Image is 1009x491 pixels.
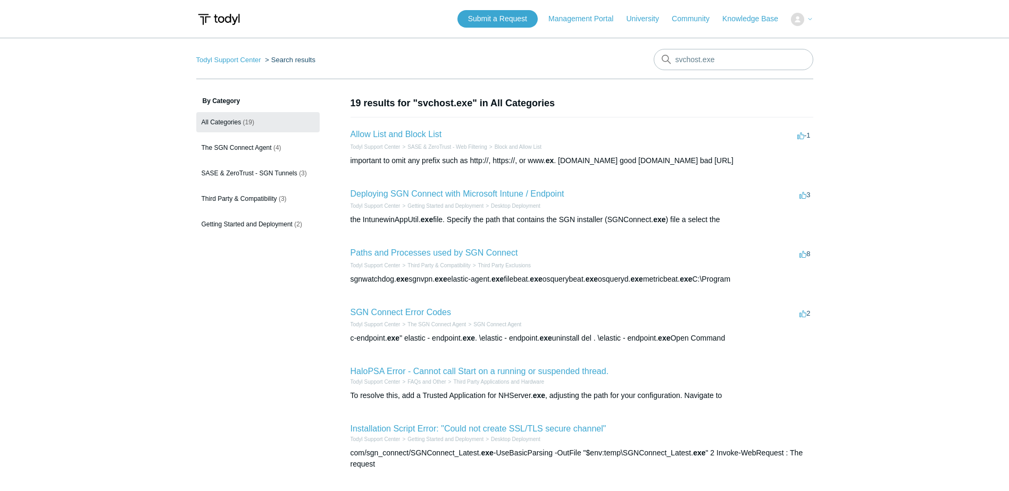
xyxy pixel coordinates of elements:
li: Desktop Deployment [483,435,540,443]
li: Todyl Support Center [351,261,401,269]
span: (2) [294,221,302,228]
em: exe [653,215,665,224]
a: All Categories (19) [196,112,320,132]
a: Desktop Deployment [491,203,540,209]
a: Getting Started and Deployment [407,203,483,209]
em: exe [680,275,692,283]
em: exe [396,275,408,283]
a: Todyl Support Center [351,436,401,442]
li: Todyl Support Center [351,320,401,328]
li: Todyl Support Center [196,56,263,64]
a: Block and Allow List [495,144,541,150]
a: Deploying SGN Connect with Microsoft Intune / Endpoint [351,189,564,198]
li: The SGN Connect Agent [400,320,466,328]
a: Todyl Support Center [351,203,401,209]
a: Getting Started and Deployment (2) [196,214,320,234]
h3: By Category [196,96,320,106]
a: Desktop Deployment [491,436,540,442]
a: The SGN Connect Agent (4) [196,138,320,158]
span: 8 [799,250,810,258]
a: Todyl Support Center [351,263,401,268]
div: the IntunewinAppUtil. file. Specify the path that contains the SGN installer (SGNConnect. ) file ... [351,214,813,225]
div: important to omit any prefix such as http://, https://, or www. . [DOMAIN_NAME] good [DOMAIN_NAME... [351,155,813,166]
a: Third Party & Compatibility (3) [196,189,320,209]
a: Third Party Exclusions [478,263,531,268]
li: FAQs and Other [400,378,446,386]
a: SGN Connect Agent [473,321,521,327]
em: exe [540,334,552,342]
a: The SGN Connect Agent [407,321,466,327]
em: exe [586,275,598,283]
div: sgnwatchdog. sgnvpn. elastic-agent. filebeat. osquerybeat. osqueryd. metricbeat. C:\Program [351,274,813,285]
a: University [626,13,669,24]
li: Getting Started and Deployment [400,202,483,210]
a: Todyl Support Center [351,321,401,327]
em: exe [491,275,504,283]
em: exe [658,334,670,342]
span: Third Party & Compatibility [202,195,277,202]
span: Getting Started and Deployment [202,221,293,228]
span: (19) [243,118,254,126]
a: HaloPSA Error - Cannot call Start on a running or suspended thread. [351,367,609,376]
em: exe [530,275,542,283]
em: exe [463,334,475,342]
span: (3) [279,195,287,202]
a: Installation Script Error: "Could not create SSL/TLS secure channel" [351,424,606,433]
span: 3 [799,191,810,199]
a: Knowledge Base [722,13,789,24]
li: Todyl Support Center [351,143,401,151]
li: Third Party Applications and Hardware [446,378,544,386]
span: -1 [797,131,811,139]
a: Todyl Support Center [351,144,401,150]
a: SGN Connect Error Codes [351,308,451,317]
a: FAQs and Other [407,379,446,385]
li: Desktop Deployment [483,202,540,210]
li: Todyl Support Center [351,378,401,386]
em: exe [693,448,705,457]
span: (3) [299,170,307,177]
span: 2 [799,309,810,317]
a: Third Party Applications and Hardware [453,379,544,385]
em: exe [387,334,399,342]
a: Todyl Support Center [196,56,261,64]
a: SASE & ZeroTrust - Web Filtering [407,144,487,150]
em: exe [631,275,643,283]
a: Community [672,13,720,24]
div: com/sgn_connect/SGNConnect_Latest. -UseBasicParsing -OutFile "$env:temp\SGNConnect_Latest. " 2 In... [351,447,813,470]
li: Search results [263,56,315,64]
li: Todyl Support Center [351,202,401,210]
li: Todyl Support Center [351,435,401,443]
em: ex [546,156,554,165]
a: Third Party & Compatibility [407,263,470,268]
a: Paths and Processes used by SGN Connect [351,248,518,257]
div: To resolve this, add a Trusted Application for NHServer. , adjusting the path for your configurat... [351,390,813,401]
span: All Categories [202,118,241,126]
a: SASE & ZeroTrust - SGN Tunnels (3) [196,163,320,183]
span: (4) [273,144,281,151]
a: Getting Started and Deployment [407,436,483,442]
a: Management Portal [548,13,624,24]
div: c-endpoint. " elastic - endpoint. . \elastic - endpoint. uninstall del . \elastic - endpoint. Ope... [351,333,813,344]
em: exe [421,215,433,224]
li: Third Party & Compatibility [400,261,470,269]
li: SGN Connect Agent [466,320,521,328]
li: Getting Started and Deployment [400,435,483,443]
input: Search [654,49,813,70]
em: exe [533,391,545,400]
a: Todyl Support Center [351,379,401,385]
h1: 19 results for "svchost.exe" in All Categories [351,96,813,111]
em: exe [435,275,447,283]
li: SASE & ZeroTrust - Web Filtering [400,143,487,151]
em: exe [481,448,493,457]
a: Allow List and Block List [351,130,442,139]
li: Third Party Exclusions [471,261,531,269]
span: SASE & ZeroTrust - SGN Tunnels [202,170,297,177]
img: Todyl Support Center Help Center home page [196,10,241,29]
a: Submit a Request [457,10,538,28]
li: Block and Allow List [487,143,541,151]
span: The SGN Connect Agent [202,144,272,151]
